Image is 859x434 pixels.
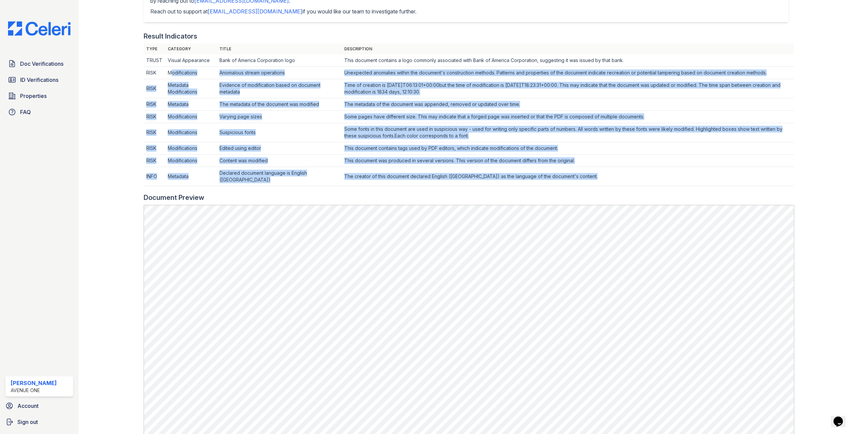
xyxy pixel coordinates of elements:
[20,76,58,84] span: ID Verifications
[11,379,57,387] div: [PERSON_NAME]
[20,60,63,68] span: Doc Verifications
[342,54,794,67] td: This document contains a logo commonly associated with Bank of America Corporation, suggesting it...
[342,167,794,186] td: The creator of this document declared English ([GEOGRAPHIC_DATA]) as the language of the document...
[165,67,217,79] td: Modifications
[342,44,794,54] th: Description
[217,44,342,54] th: Title
[5,73,73,87] a: ID Verifications
[165,155,217,167] td: Modifications
[144,79,165,98] td: RISK
[144,193,204,202] div: Document Preview
[20,108,31,116] span: FAQ
[165,167,217,186] td: Metadata
[165,123,217,142] td: Modifications
[20,92,47,100] span: Properties
[217,67,342,79] td: Anomalous stream operations
[342,111,794,123] td: Some pages have different size. This may indicate that a forged page was inserted or that the PDF...
[144,142,165,155] td: RISK
[217,155,342,167] td: Content was modified
[217,167,342,186] td: Declared document language is English ([GEOGRAPHIC_DATA])
[217,98,342,111] td: The metadata of the document was modified
[165,142,217,155] td: Modifications
[144,123,165,142] td: RISK
[342,98,794,111] td: The metadata of the document was appended, removed or updated over time.
[144,155,165,167] td: RISK
[342,142,794,155] td: This document contains tags used by PDF editors, which indicate modifications of the document.
[165,98,217,111] td: Metadata
[11,387,57,394] div: Avenue One
[217,123,342,142] td: Suspicious fonts
[342,155,794,167] td: This document was produced in several versions. This version of the document differs from the ori...
[342,123,794,142] td: Some fonts in this document are used in suspicious way - used for writing only specific parts of ...
[144,167,165,186] td: INFO
[217,54,342,67] td: Bank of America Corporation logo
[217,79,342,98] td: Evidence of modification based on document metadata
[165,79,217,98] td: Metadata Modifications
[150,7,782,15] p: Reach out to support at if you would like our team to investigate further.
[17,402,39,410] span: Account
[831,407,852,427] iframe: chat widget
[144,54,165,67] td: TRUST
[144,111,165,123] td: RISK
[144,67,165,79] td: RISK
[3,415,76,429] a: Sign out
[3,399,76,413] a: Account
[144,44,165,54] th: Type
[342,79,794,98] td: Time of creation is [DATE]T06:13:01+00:00but the time of modification is [DATE]T18:23:31+00:00. T...
[5,89,73,103] a: Properties
[144,98,165,111] td: RISK
[165,54,217,67] td: Visual Appearance
[3,21,76,36] img: CE_Logo_Blue-a8612792a0a2168367f1c8372b55b34899dd931a85d93a1a3d3e32e68fde9ad4.png
[217,142,342,155] td: Edited using editor
[208,8,302,15] a: [EMAIL_ADDRESS][DOMAIN_NAME]
[165,111,217,123] td: Modifications
[144,32,197,41] div: Result Indicators
[5,105,73,119] a: FAQ
[165,44,217,54] th: Category
[5,57,73,70] a: Doc Verifications
[342,67,794,79] td: Unexpected anomalies within the document's construction methods. Patterns and properties of the d...
[217,111,342,123] td: Varying page sizes
[17,418,38,426] span: Sign out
